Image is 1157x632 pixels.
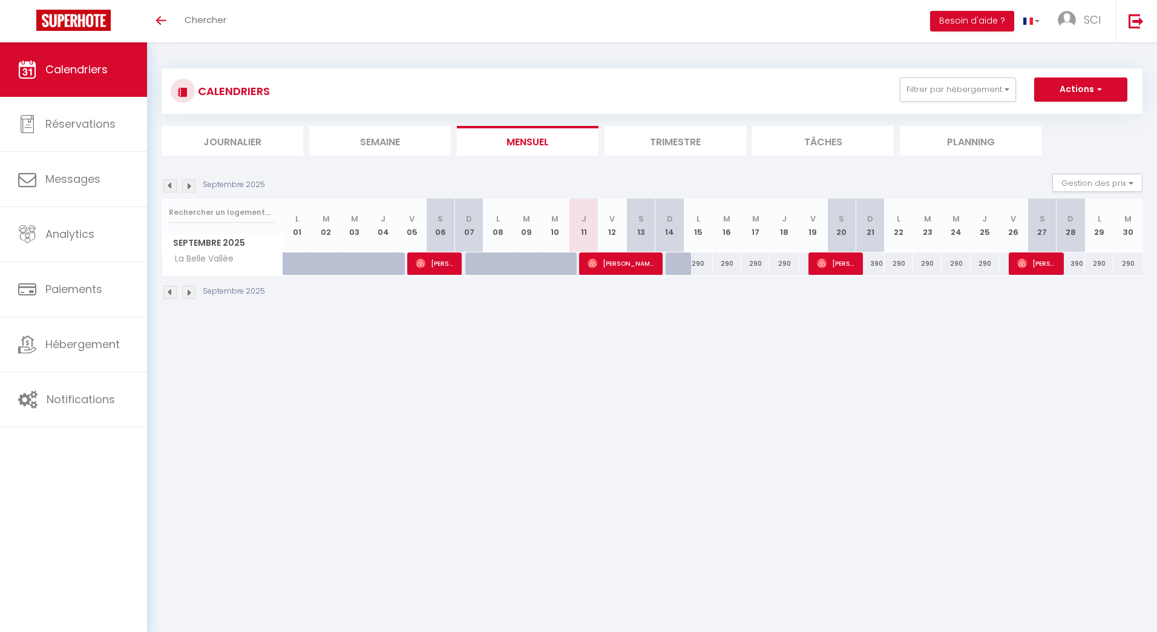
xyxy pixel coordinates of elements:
[897,213,900,225] abbr: L
[1028,199,1056,252] th: 27
[169,202,276,223] input: Rechercher un logement...
[45,337,120,352] span: Hébergement
[588,252,654,275] span: [PERSON_NAME]
[713,199,741,252] th: 16
[398,199,426,252] th: 05
[982,213,987,225] abbr: J
[438,213,443,225] abbr: S
[752,126,894,156] li: Tâches
[913,252,942,275] div: 290
[782,213,787,225] abbr: J
[381,213,385,225] abbr: J
[598,199,626,252] th: 12
[36,10,111,31] img: Super Booking
[952,213,960,225] abbr: M
[856,252,884,275] div: 390
[667,213,673,225] abbr: D
[312,199,340,252] th: 02
[867,213,873,225] abbr: D
[340,199,369,252] th: 03
[741,199,770,252] th: 17
[1098,213,1101,225] abbr: L
[351,213,358,225] abbr: M
[455,199,483,252] th: 07
[1057,252,1085,275] div: 390
[609,213,615,225] abbr: V
[684,252,712,275] div: 290
[924,213,931,225] abbr: M
[1085,252,1113,275] div: 290
[713,252,741,275] div: 290
[627,199,655,252] th: 13
[203,179,265,191] p: Septembre 2025
[162,234,283,252] span: Septembre 2025
[582,213,586,225] abbr: J
[752,213,759,225] abbr: M
[885,252,913,275] div: 290
[523,213,530,225] abbr: M
[900,126,1041,156] li: Planning
[1052,174,1142,192] button: Gestion des prix
[942,199,970,252] th: 24
[856,199,884,252] th: 21
[164,252,237,266] span: La Belle Vallée
[457,126,598,156] li: Mensuel
[45,281,102,297] span: Paiements
[900,77,1016,102] button: Filtrer par hébergement
[203,286,265,297] p: Septembre 2025
[195,77,270,105] h3: CALENDRIERS
[810,213,816,225] abbr: V
[655,199,684,252] th: 14
[1124,213,1132,225] abbr: M
[1113,252,1142,275] div: 290
[817,252,855,275] span: [PERSON_NAME]
[283,199,312,252] th: 01
[47,392,115,407] span: Notifications
[185,13,226,26] span: Chercher
[799,199,827,252] th: 19
[638,213,644,225] abbr: S
[162,126,303,156] li: Journalier
[426,199,454,252] th: 06
[1084,12,1101,27] span: SCI
[1085,199,1113,252] th: 29
[1067,213,1073,225] abbr: D
[466,213,472,225] abbr: D
[723,213,730,225] abbr: M
[971,199,999,252] th: 25
[1058,11,1076,29] img: ...
[541,199,569,252] th: 10
[45,116,116,131] span: Réservations
[416,252,454,275] span: [PERSON_NAME]
[696,213,700,225] abbr: L
[885,199,913,252] th: 22
[512,199,540,252] th: 09
[1011,213,1016,225] abbr: V
[1057,199,1085,252] th: 28
[309,126,451,156] li: Semaine
[1113,199,1142,252] th: 30
[999,199,1028,252] th: 26
[1040,213,1045,225] abbr: S
[684,199,712,252] th: 15
[971,252,999,275] div: 290
[942,252,970,275] div: 290
[569,199,598,252] th: 11
[409,213,415,225] abbr: V
[45,62,108,77] span: Calendriers
[930,11,1014,31] button: Besoin d'aide ?
[1129,13,1144,28] img: logout
[1017,252,1055,275] span: [PERSON_NAME]
[369,199,398,252] th: 04
[45,226,94,242] span: Analytics
[827,199,856,252] th: 20
[496,213,500,225] abbr: L
[770,252,798,275] div: 290
[45,171,100,186] span: Messages
[605,126,746,156] li: Trimestre
[483,199,512,252] th: 08
[913,199,942,252] th: 23
[323,213,330,225] abbr: M
[1034,77,1127,102] button: Actions
[839,213,844,225] abbr: S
